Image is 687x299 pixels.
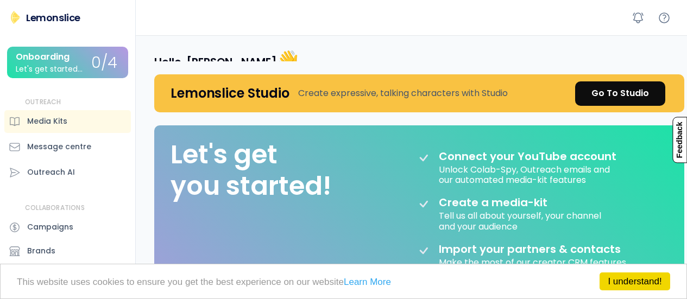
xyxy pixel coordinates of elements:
[591,87,649,100] div: Go To Studio
[16,52,70,62] div: Onboarding
[344,277,391,287] a: Learn More
[27,116,67,127] div: Media Kits
[439,209,603,231] div: Tell us all about yourself, your channel and your audience
[26,11,80,24] div: Lemonslice
[16,65,83,73] div: Let's get started...
[439,256,628,278] div: Make the most of our creator CRM features by adding your current collaborations
[17,277,670,287] p: This website uses cookies to ensure you get the best experience on our website
[171,85,289,101] h4: Lemonslice Studio
[27,167,75,178] div: Outreach AI
[154,48,298,71] h4: Hello, [PERSON_NAME]
[439,150,616,163] div: Connect your YouTube account
[91,55,117,72] div: 0/4
[27,245,55,257] div: Brands
[277,47,299,72] font: 👋
[27,221,73,233] div: Campaigns
[171,139,331,201] div: Let's get you started!
[9,11,22,24] img: Lemonslice
[439,196,575,209] div: Create a media-kit
[439,163,612,185] div: Unlock Colab-Spy, Outreach emails and our automated media-kit features
[25,203,85,213] div: COLLABORATIONS
[25,98,61,107] div: OUTREACH
[439,243,621,256] div: Import your partners & contacts
[298,87,508,100] div: Create expressive, talking characters with Studio
[575,81,665,106] a: Go To Studio
[27,141,91,152] div: Message centre
[600,272,670,290] a: I understand!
